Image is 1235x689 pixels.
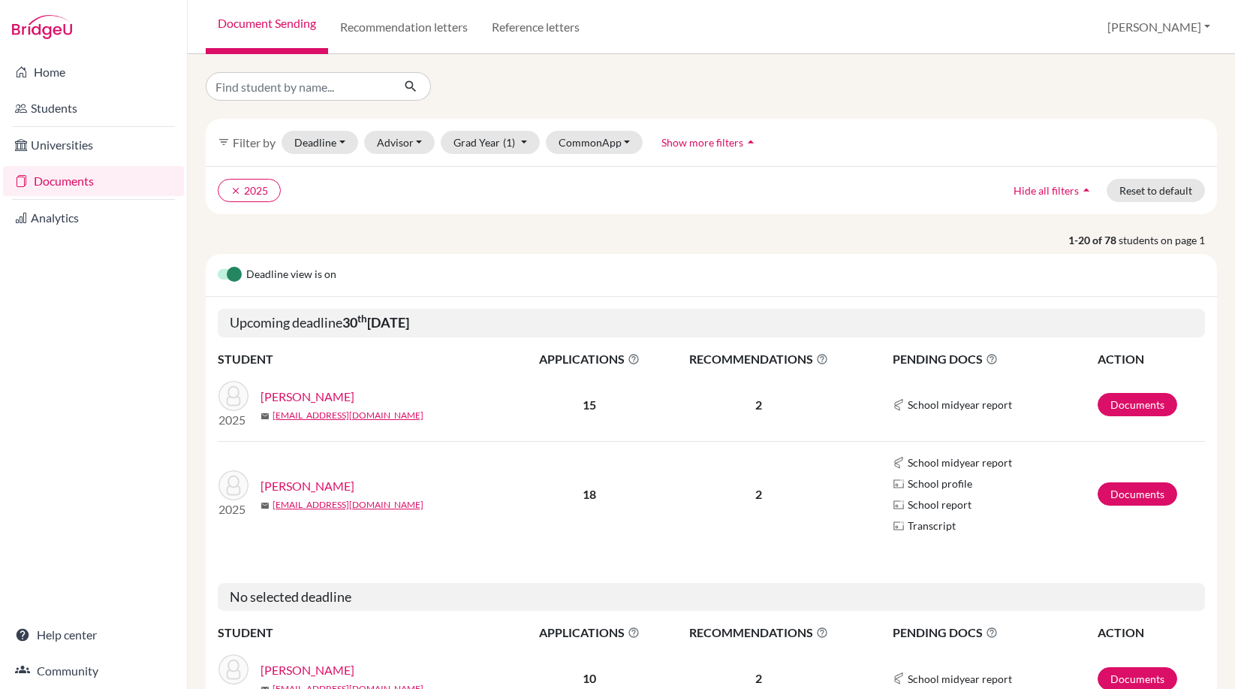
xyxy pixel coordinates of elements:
button: CommonApp [546,131,643,154]
p: 2 [661,485,856,503]
span: RECOMMENDATIONS [661,624,856,642]
a: [PERSON_NAME] [261,477,354,495]
img: Parchments logo [893,478,905,490]
span: Transcript [908,518,956,533]
b: 10 [583,671,596,685]
img: Grimaldi, Michael [218,470,249,500]
b: 15 [583,397,596,412]
span: mail [261,412,270,421]
span: RECOMMENDATIONS [661,350,856,368]
span: Filter by [233,135,276,150]
h5: Upcoming deadline [218,309,1205,337]
span: students on page 1 [1119,232,1217,248]
a: Universities [3,130,184,160]
i: arrow_drop_up [743,134,758,150]
th: STUDENT [218,623,518,642]
span: School profile [908,476,972,491]
img: Beber, Tommaso [218,654,249,684]
h5: No selected deadline [218,583,1205,612]
button: Deadline [282,131,358,154]
a: Community [3,656,184,686]
img: Parchments logo [893,520,905,532]
a: Documents [3,166,184,196]
i: filter_list [218,136,230,148]
img: Ahmedov, Behruz [218,381,249,411]
span: Hide all filters [1014,184,1079,197]
a: [PERSON_NAME] [261,661,354,679]
a: Home [3,57,184,87]
a: Analytics [3,203,184,233]
button: Advisor [364,131,435,154]
span: School report [908,497,971,512]
span: APPLICATIONS [519,350,660,368]
span: Deadline view is on [246,266,336,284]
i: arrow_drop_up [1079,183,1094,198]
a: [PERSON_NAME] [261,388,354,406]
button: [PERSON_NAME] [1101,13,1217,41]
input: Find student by name... [206,72,392,101]
img: Common App logo [893,457,905,469]
button: clear2025 [218,179,281,202]
img: Bridge-U [12,15,72,39]
span: School midyear report [908,455,1012,470]
b: 18 [583,487,596,501]
p: 2025 [218,500,249,518]
sup: th [357,313,367,325]
a: Documents [1098,482,1177,506]
p: 2025 [218,411,249,429]
button: Reset to default [1107,179,1205,202]
img: Common App logo [893,399,905,411]
th: ACTION [1097,623,1205,642]
img: Parchments logo [893,499,905,511]
i: clear [230,186,241,196]
button: Show more filtersarrow_drop_up [649,131,771,154]
strong: 1-20 of 78 [1068,232,1119,248]
span: (1) [503,136,515,149]
th: ACTION [1097,349,1205,369]
span: PENDING DOCS [893,350,1096,368]
a: Students [3,93,184,123]
th: STUDENT [218,349,518,369]
span: Show more filters [661,136,743,149]
button: Grad Year(1) [441,131,540,154]
a: Help center [3,620,184,650]
a: [EMAIL_ADDRESS][DOMAIN_NAME] [273,498,423,512]
span: APPLICATIONS [519,624,660,642]
span: mail [261,501,270,510]
p: 2 [661,669,856,687]
a: [EMAIL_ADDRESS][DOMAIN_NAME] [273,409,423,422]
img: Common App logo [893,672,905,684]
span: PENDING DOCS [893,624,1096,642]
button: Hide all filtersarrow_drop_up [1001,179,1107,202]
span: School midyear report [908,397,1012,412]
b: 30 [DATE] [342,314,409,331]
p: 2 [661,396,856,414]
span: School midyear report [908,671,1012,687]
a: Documents [1098,393,1177,416]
